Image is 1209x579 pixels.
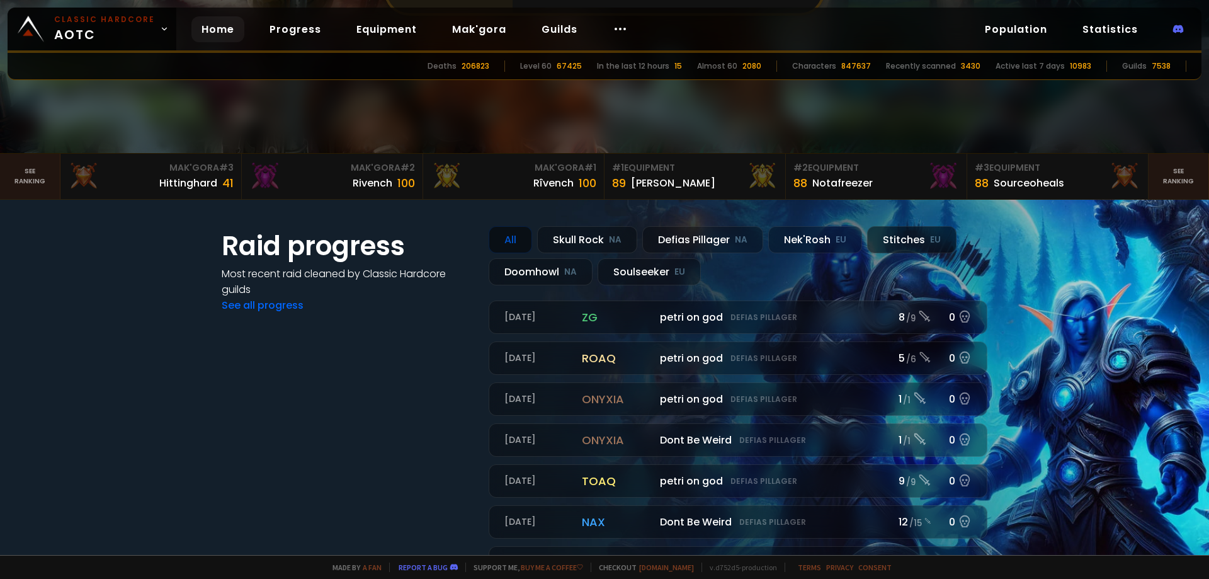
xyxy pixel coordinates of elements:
a: Report a bug [399,563,448,572]
div: Almost 60 [697,60,737,72]
div: 67425 [557,60,582,72]
div: Soulseeker [598,258,701,285]
small: NA [609,234,622,246]
span: # 3 [975,161,989,174]
span: Made by [325,563,382,572]
div: Equipment [612,161,778,175]
div: Characters [792,60,836,72]
a: [DATE]toaqpetri on godDefias Pillager9 /90 [489,464,987,498]
div: Mak'Gora [431,161,596,175]
div: Rivench [353,175,392,191]
span: # 3 [219,161,234,174]
span: # 1 [612,161,624,174]
a: [DATE]onyxiaDont Be WeirdDefias Pillager1 /10 [489,423,987,457]
a: Population [975,16,1057,42]
div: Skull Rock [537,226,637,253]
small: Classic Hardcore [54,14,155,25]
span: # 2 [400,161,415,174]
div: 847637 [841,60,871,72]
div: 88 [975,175,989,192]
a: Privacy [826,563,853,572]
div: 100 [579,175,596,192]
small: NA [564,266,577,278]
h4: Most recent raid cleaned by Classic Hardcore guilds [222,266,474,297]
div: 206823 [462,60,489,72]
span: # 2 [793,161,808,174]
a: Home [191,16,244,42]
div: 41 [222,175,234,192]
div: Level 60 [520,60,552,72]
a: Mak'Gora#1Rîvench100 [423,154,604,199]
a: [DATE]zgpetri on godDefias Pillager8 /90 [489,301,987,334]
div: Notafreezer [812,175,873,191]
a: #3Equipment88Sourceoheals [967,154,1149,199]
h1: Raid progress [222,226,474,266]
small: NA [735,234,747,246]
div: Mak'Gora [249,161,415,175]
span: Checkout [591,563,694,572]
small: EU [674,266,685,278]
div: 10983 [1070,60,1091,72]
div: Recently scanned [886,60,956,72]
div: 89 [612,175,626,192]
a: Statistics [1072,16,1148,42]
div: Equipment [793,161,959,175]
a: Seeranking [1149,154,1209,199]
div: 7538 [1152,60,1171,72]
a: Mak'Gora#3Hittinghard41 [60,154,242,199]
div: Sourceoheals [994,175,1064,191]
div: Stitches [867,226,956,253]
div: Nek'Rosh [768,226,862,253]
div: 100 [397,175,415,192]
div: Guilds [1122,60,1147,72]
div: 3430 [961,60,980,72]
div: Defias Pillager [642,226,763,253]
span: Support me, [465,563,583,572]
a: #2Equipment88Notafreezer [786,154,967,199]
div: In the last 12 hours [597,60,669,72]
a: Equipment [346,16,427,42]
a: Guilds [531,16,587,42]
a: [DOMAIN_NAME] [639,563,694,572]
a: Mak'Gora#2Rivench100 [242,154,423,199]
a: Classic HardcoreAOTC [8,8,176,50]
div: Mak'Gora [68,161,234,175]
a: Mak'gora [442,16,516,42]
div: Rîvench [533,175,574,191]
a: [DATE]naxDont Be WeirdDefias Pillager12 /150 [489,505,987,539]
small: EU [930,234,941,246]
div: Equipment [975,161,1140,175]
span: v. d752d5 - production [701,563,777,572]
a: a fan [363,563,382,572]
div: [PERSON_NAME] [631,175,715,191]
div: Hittinghard [159,175,217,191]
a: See all progress [222,298,304,312]
a: Buy me a coffee [521,563,583,572]
span: AOTC [54,14,155,44]
a: [DATE]roaqpetri on godDefias Pillager5 /60 [489,341,987,375]
div: 2080 [742,60,761,72]
a: Consent [858,563,892,572]
a: Progress [259,16,331,42]
div: All [489,226,532,253]
small: EU [836,234,846,246]
div: 15 [674,60,682,72]
div: 88 [793,175,807,192]
a: #1Equipment89[PERSON_NAME] [604,154,786,199]
div: Doomhowl [489,258,593,285]
div: Deaths [428,60,457,72]
div: Active last 7 days [996,60,1065,72]
a: [DATE]onyxiapetri on godDefias Pillager1 /10 [489,382,987,416]
a: Terms [798,563,821,572]
span: # 1 [584,161,596,174]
